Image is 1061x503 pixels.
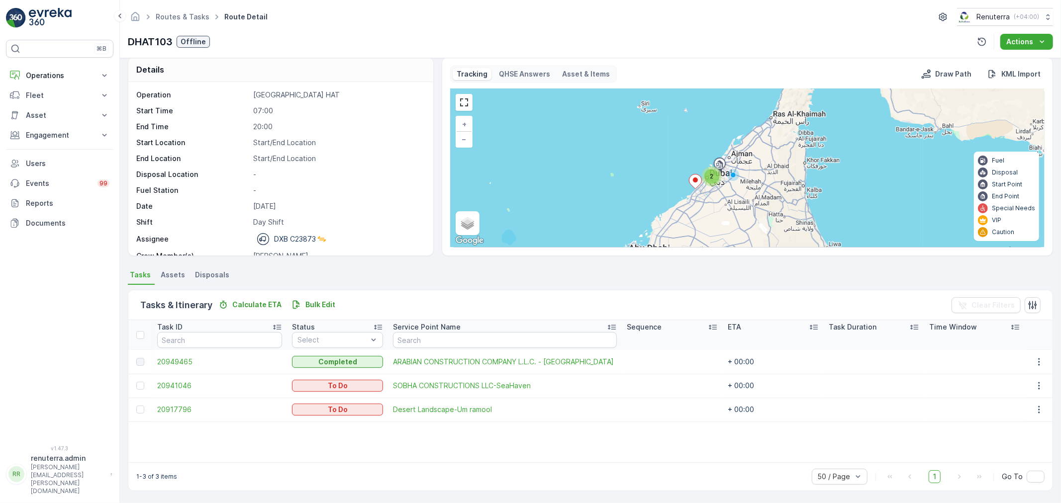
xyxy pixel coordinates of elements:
p: Fuel [992,157,1004,165]
p: [GEOGRAPHIC_DATA] HAT [253,90,423,100]
p: Disposal [992,168,1018,176]
div: Toggle Row Selected [136,406,144,414]
span: v 1.47.3 [6,445,113,451]
a: Documents [6,213,113,233]
span: ARABIAN CONSTRUCTION COMPANY L.L.C. - [GEOGRAPHIC_DATA] [393,357,617,367]
a: 20941046 [157,381,283,391]
p: Renuterra [976,12,1010,22]
p: Assignee [136,234,169,244]
a: Homepage [130,15,141,23]
a: Desert Landscape-Um ramool [393,405,617,415]
a: Reports [6,193,113,213]
p: Tracking [457,69,487,79]
p: DXB C23873 [274,234,316,244]
button: Renuterra(+04:00) [957,8,1053,26]
span: − [462,135,467,143]
button: Offline [177,36,210,48]
p: Start/End Location [253,138,423,148]
td: + 00:00 [723,350,824,374]
button: Engagement [6,125,113,145]
button: Completed [292,356,383,368]
td: + 00:00 [723,374,824,398]
p: ⌘B [96,45,106,53]
p: Time Window [929,322,977,332]
div: Toggle Row Selected [136,382,144,390]
p: Task Duration [829,322,876,332]
p: KML Import [1001,69,1041,79]
p: Start Point [992,180,1022,188]
p: Task ID [157,322,183,332]
p: Sequence [627,322,662,332]
p: End Point [992,192,1019,200]
button: Operations [6,66,113,85]
a: SOBHA CONSTRUCTIONS LLC-SeaHaven [393,381,617,391]
p: Shift [136,217,249,227]
button: RRrenuterra.admin[PERSON_NAME][EMAIL_ADDRESS][PERSON_NAME][DOMAIN_NAME] [6,453,113,495]
div: 0 [451,89,1044,247]
a: Users [6,154,113,173]
p: Disposal Location [136,169,249,179]
p: ETA [728,322,741,332]
img: logo_light-DOdMpM7g.png [29,8,72,28]
button: Bulk Edit [288,299,339,311]
div: 2 [702,167,722,186]
div: Toggle Row Selected [136,358,144,366]
p: Tasks & Itinerary [140,298,212,312]
p: Status [292,322,315,332]
p: Day Shift [253,217,423,227]
p: Bulk Edit [305,300,335,310]
span: Tasks [130,270,151,280]
span: + [462,120,467,128]
p: Crew Member(s) [136,251,249,261]
a: Events99 [6,173,113,193]
button: Fleet [6,85,113,105]
input: Search [393,332,617,348]
p: Select [297,335,368,345]
p: Clear Filters [971,300,1015,310]
span: Route Detail [222,12,270,22]
p: Start/End Location [253,154,423,164]
p: End Location [136,154,249,164]
p: Date [136,201,249,211]
img: logo [6,8,26,28]
span: Disposals [195,270,229,280]
img: Google [453,234,486,247]
p: Asset [26,110,94,120]
span: 1 [929,470,941,483]
p: ( +04:00 ) [1014,13,1039,21]
span: Assets [161,270,185,280]
p: [PERSON_NAME] [253,251,423,261]
p: Fuel Station [136,185,249,195]
p: renuterra.admin [31,453,105,463]
td: + 00:00 [723,398,824,421]
p: 20:00 [253,122,423,132]
p: Draw Path [935,69,971,79]
p: Start Location [136,138,249,148]
p: Special Needs [992,204,1035,212]
p: Caution [992,228,1014,236]
div: RR [8,466,24,482]
button: To Do [292,380,383,392]
p: Operations [26,71,94,81]
p: Offline [181,37,206,47]
button: To Do [292,404,383,416]
button: KML Import [983,68,1045,80]
p: 1-3 of 3 items [136,473,177,481]
input: Search [157,332,283,348]
p: Documents [26,218,109,228]
a: 20949465 [157,357,283,367]
p: Start Time [136,106,249,116]
p: Calculate ETA [232,300,282,310]
a: ARABIAN CONSTRUCTION COMPANY L.L.C. - Baccarat Hotel & Residences [393,357,617,367]
span: 20917796 [157,405,283,415]
p: Completed [318,357,357,367]
img: Screenshot_2024-07-26_at_13.33.01.png [957,11,972,22]
p: Operation [136,90,249,100]
p: Asset & Items [563,69,610,79]
p: [DATE] [253,201,423,211]
button: Asset [6,105,113,125]
p: - [253,169,423,179]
